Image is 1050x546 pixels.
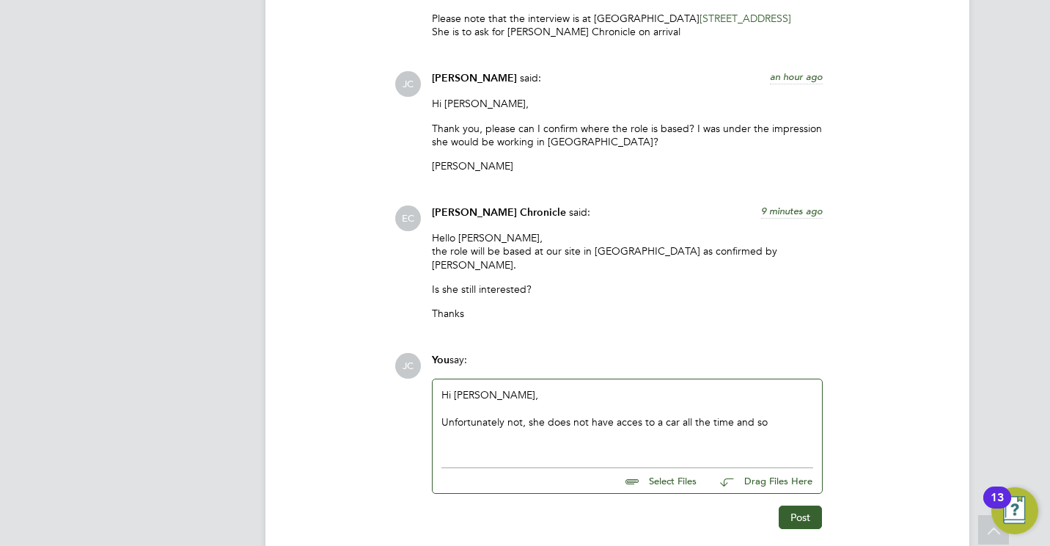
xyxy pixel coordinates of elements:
p: Thank you, please can I confirm where the role is based? I was under the impression she would be ... [432,122,823,148]
span: JC [395,353,421,379]
span: JC [395,71,421,97]
span: You [432,354,449,366]
span: [PERSON_NAME] [432,72,517,84]
div: 13 [991,498,1004,517]
p: Thanks [432,307,823,320]
span: said: [520,71,541,84]
p: Is she still interested? [432,283,823,296]
p: [PERSON_NAME] [432,159,823,172]
p: Hello [PERSON_NAME], the role will be based at our site in [GEOGRAPHIC_DATA] as confirmed by [PER... [432,231,823,272]
button: Drag Files Here [708,466,813,497]
span: said: [569,205,590,219]
p: Hi [PERSON_NAME], [432,97,823,110]
div: Unfortunately not, she does not have acces to a car all the time and so [441,415,813,429]
a: [STREET_ADDRESS] [700,12,791,25]
span: EC [395,205,421,231]
button: Open Resource Center, 13 new notifications [991,487,1038,534]
span: 9 minutes ago [761,205,823,217]
div: say: [432,353,823,379]
span: [PERSON_NAME] Chronicle [432,206,566,219]
button: Post [779,506,822,529]
p: Please note that the interview is at [GEOGRAPHIC_DATA] She is to ask for [PERSON_NAME] Chronicle ... [432,12,823,38]
span: an hour ago [770,70,823,83]
div: Hi [PERSON_NAME], [441,388,813,451]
